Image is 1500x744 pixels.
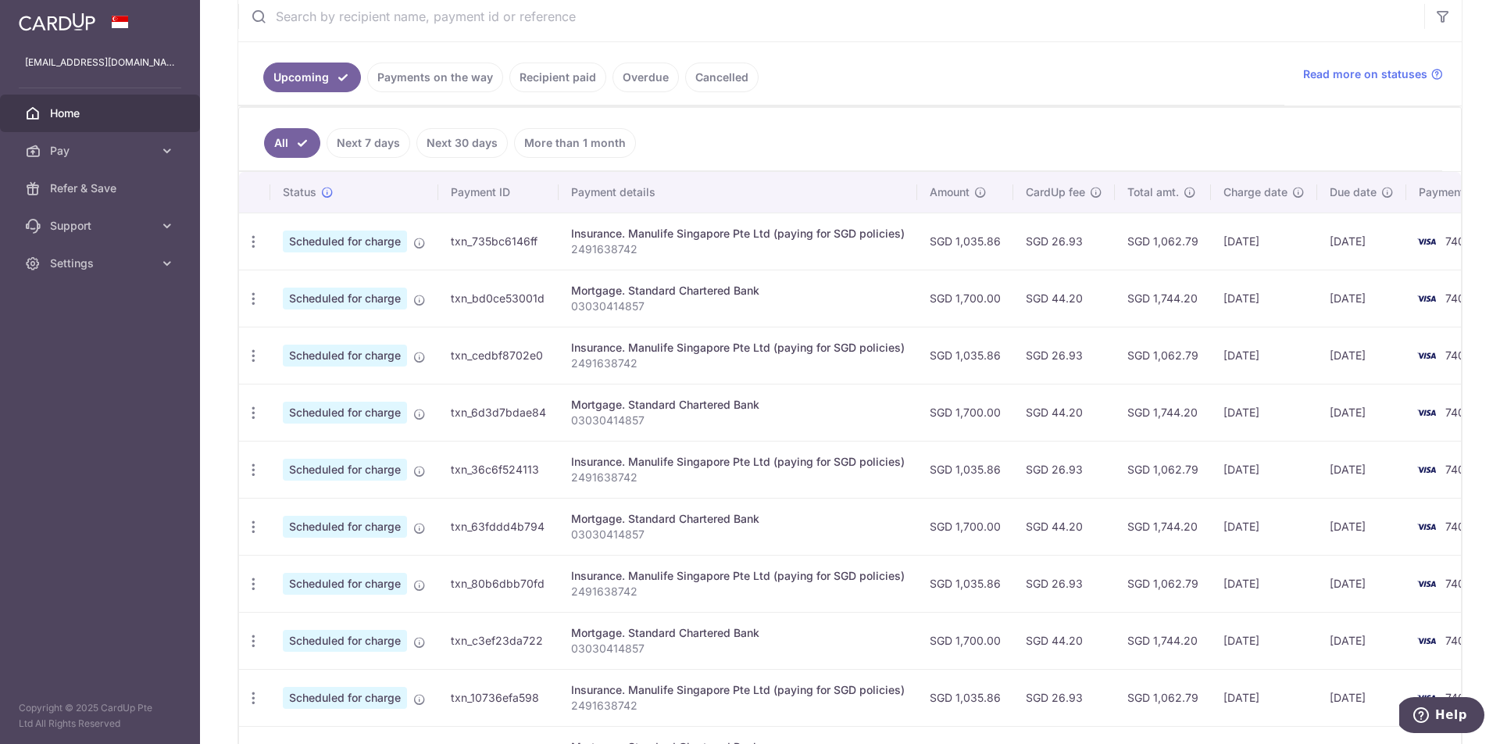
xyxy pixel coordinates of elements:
p: [EMAIL_ADDRESS][DOMAIN_NAME] [25,55,175,70]
td: SGD 1,744.20 [1115,498,1211,555]
span: 7400 [1445,292,1472,305]
td: SGD 1,062.79 [1115,327,1211,384]
td: txn_36c6f524113 [438,441,559,498]
a: Next 7 days [327,128,410,158]
td: [DATE] [1211,213,1317,270]
span: Pay [50,143,153,159]
td: txn_63fddd4b794 [438,498,559,555]
td: SGD 1,062.79 [1115,669,1211,726]
td: SGD 1,744.20 [1115,384,1211,441]
span: 7400 [1445,406,1472,419]
div: Mortgage. Standard Chartered Bank [571,397,905,413]
td: [DATE] [1211,327,1317,384]
img: Bank Card [1411,631,1442,650]
img: Bank Card [1411,689,1442,707]
td: SGD 26.93 [1013,213,1115,270]
p: 2491638742 [571,241,905,257]
span: Scheduled for charge [283,573,407,595]
a: Cancelled [685,63,759,92]
td: SGD 1,700.00 [917,612,1013,669]
div: Insurance. Manulife Singapore Pte Ltd (paying for SGD policies) [571,340,905,356]
span: Total amt. [1127,184,1179,200]
td: [DATE] [1211,441,1317,498]
td: [DATE] [1317,384,1406,441]
span: Scheduled for charge [283,687,407,709]
span: CardUp fee [1026,184,1085,200]
img: Bank Card [1411,403,1442,422]
span: Home [50,106,153,121]
a: Recipient paid [509,63,606,92]
td: SGD 26.93 [1013,327,1115,384]
a: Payments on the way [367,63,503,92]
p: 03030414857 [571,527,905,542]
span: Due date [1330,184,1377,200]
span: 7400 [1445,634,1472,647]
p: 03030414857 [571,413,905,428]
td: SGD 1,062.79 [1115,441,1211,498]
td: SGD 1,035.86 [917,441,1013,498]
td: SGD 44.20 [1013,498,1115,555]
td: txn_c3ef23da722 [438,612,559,669]
span: Scheduled for charge [283,516,407,538]
td: txn_6d3d7bdae84 [438,384,559,441]
td: [DATE] [1211,612,1317,669]
p: 2491638742 [571,356,905,371]
a: Upcoming [263,63,361,92]
td: txn_bd0ce53001d [438,270,559,327]
td: SGD 1,062.79 [1115,555,1211,612]
td: [DATE] [1317,327,1406,384]
span: 7400 [1445,234,1472,248]
td: txn_cedbf8702e0 [438,327,559,384]
th: Payment ID [438,172,559,213]
p: 03030414857 [571,641,905,656]
span: Scheduled for charge [283,231,407,252]
a: Read more on statuses [1303,66,1443,82]
span: Scheduled for charge [283,630,407,652]
td: [DATE] [1317,498,1406,555]
div: Insurance. Manulife Singapore Pte Ltd (paying for SGD policies) [571,682,905,698]
td: txn_735bc6146ff [438,213,559,270]
span: Status [283,184,316,200]
td: [DATE] [1211,384,1317,441]
td: [DATE] [1211,555,1317,612]
td: SGD 1,035.86 [917,213,1013,270]
span: Amount [930,184,970,200]
span: Scheduled for charge [283,459,407,481]
a: More than 1 month [514,128,636,158]
span: 7400 [1445,463,1472,476]
span: 7400 [1445,691,1472,704]
td: SGD 1,035.86 [917,555,1013,612]
td: SGD 26.93 [1013,669,1115,726]
span: Scheduled for charge [283,288,407,309]
td: SGD 1,062.79 [1115,213,1211,270]
td: [DATE] [1211,498,1317,555]
span: Scheduled for charge [283,402,407,424]
p: 2491638742 [571,470,905,485]
td: SGD 1,035.86 [917,327,1013,384]
td: SGD 1,744.20 [1115,270,1211,327]
img: Bank Card [1411,232,1442,251]
img: CardUp [19,13,95,31]
div: Insurance. Manulife Singapore Pte Ltd (paying for SGD policies) [571,226,905,241]
td: SGD 1,700.00 [917,384,1013,441]
img: Bank Card [1411,517,1442,536]
img: Bank Card [1411,346,1442,365]
p: 2491638742 [571,698,905,714]
td: [DATE] [1211,669,1317,726]
td: [DATE] [1317,213,1406,270]
td: SGD 44.20 [1013,384,1115,441]
p: 03030414857 [571,299,905,314]
td: SGD 44.20 [1013,612,1115,669]
td: [DATE] [1317,555,1406,612]
td: [DATE] [1317,669,1406,726]
span: Refer & Save [50,181,153,196]
div: Mortgage. Standard Chartered Bank [571,625,905,641]
td: SGD 26.93 [1013,555,1115,612]
td: SGD 44.20 [1013,270,1115,327]
td: SGD 1,035.86 [917,669,1013,726]
span: 7400 [1445,577,1472,590]
div: Insurance. Manulife Singapore Pte Ltd (paying for SGD policies) [571,454,905,470]
td: SGD 1,744.20 [1115,612,1211,669]
a: Next 30 days [416,128,508,158]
